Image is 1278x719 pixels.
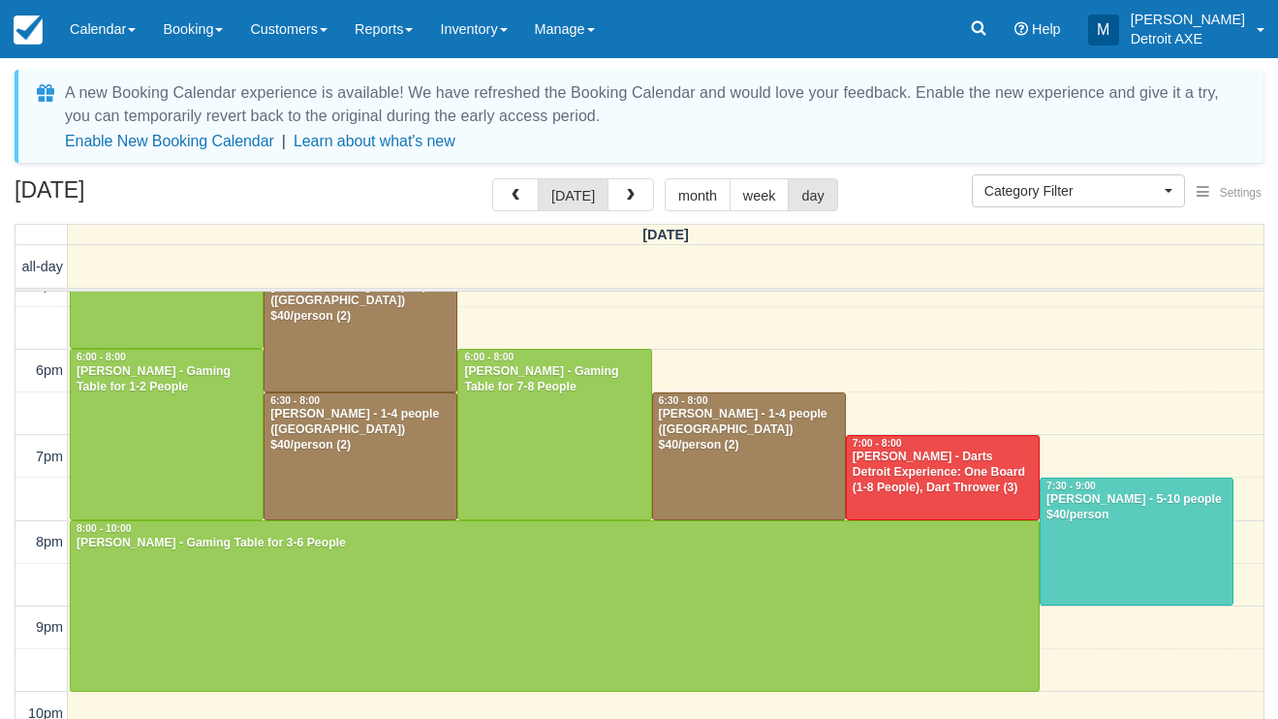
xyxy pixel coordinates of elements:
[282,133,286,149] span: |
[1045,492,1228,523] div: [PERSON_NAME] - 5-10 people $40/person
[730,178,790,211] button: week
[463,364,645,395] div: [PERSON_NAME] - Gaming Table for 7-8 People
[1040,478,1233,607] a: 7:30 - 9:00[PERSON_NAME] - 5-10 people $40/person
[1046,481,1096,491] span: 7:30 - 9:00
[652,392,846,521] a: 6:30 - 8:00[PERSON_NAME] - 1-4 people ([GEOGRAPHIC_DATA]) $40/person (2)
[77,523,132,534] span: 8:00 - 10:00
[269,279,452,326] div: [PERSON_NAME] - 1-4 people ([GEOGRAPHIC_DATA]) $40/person (2)
[853,438,902,449] span: 7:00 - 8:00
[665,178,731,211] button: month
[270,395,320,406] span: 6:30 - 8:00
[264,264,457,392] a: [PERSON_NAME] - 1-4 people ([GEOGRAPHIC_DATA]) $40/person (2)
[1220,186,1262,200] span: Settings
[76,364,258,395] div: [PERSON_NAME] - Gaming Table for 1-2 People
[36,449,63,464] span: 7pm
[269,407,452,453] div: [PERSON_NAME] - 1-4 people ([GEOGRAPHIC_DATA]) $40/person (2)
[36,619,63,635] span: 9pm
[457,349,651,520] a: 6:00 - 8:00[PERSON_NAME] - Gaming Table for 7-8 People
[464,352,514,362] span: 6:00 - 8:00
[22,259,63,274] span: all-day
[642,227,689,242] span: [DATE]
[538,178,608,211] button: [DATE]
[659,395,708,406] span: 6:30 - 8:00
[852,450,1034,496] div: [PERSON_NAME] - Darts Detroit Experience: One Board (1-8 People), Dart Thrower (3)
[65,81,1240,128] div: A new Booking Calendar experience is available! We have refreshed the Booking Calendar and would ...
[1088,15,1119,46] div: M
[14,16,43,45] img: checkfront-main-nav-mini-logo.png
[76,536,1034,551] div: [PERSON_NAME] - Gaming Table for 3-6 People
[1131,10,1245,29] p: [PERSON_NAME]
[1014,22,1028,36] i: Help
[972,174,1185,207] button: Category Filter
[264,392,457,521] a: 6:30 - 8:00[PERSON_NAME] - 1-4 people ([GEOGRAPHIC_DATA]) $40/person (2)
[70,520,1040,692] a: 8:00 - 10:00[PERSON_NAME] - Gaming Table for 3-6 People
[294,133,455,149] a: Learn about what's new
[15,178,260,214] h2: [DATE]
[1185,179,1273,207] button: Settings
[36,362,63,378] span: 6pm
[1032,21,1061,37] span: Help
[36,277,63,293] span: 5pm
[1131,29,1245,48] p: Detroit AXE
[70,349,264,520] a: 6:00 - 8:00[PERSON_NAME] - Gaming Table for 1-2 People
[77,352,126,362] span: 6:00 - 8:00
[36,534,63,549] span: 8pm
[65,132,274,151] button: Enable New Booking Calendar
[984,181,1160,201] span: Category Filter
[658,407,840,453] div: [PERSON_NAME] - 1-4 people ([GEOGRAPHIC_DATA]) $40/person (2)
[846,435,1040,520] a: 7:00 - 8:00[PERSON_NAME] - Darts Detroit Experience: One Board (1-8 People), Dart Thrower (3)
[788,178,837,211] button: day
